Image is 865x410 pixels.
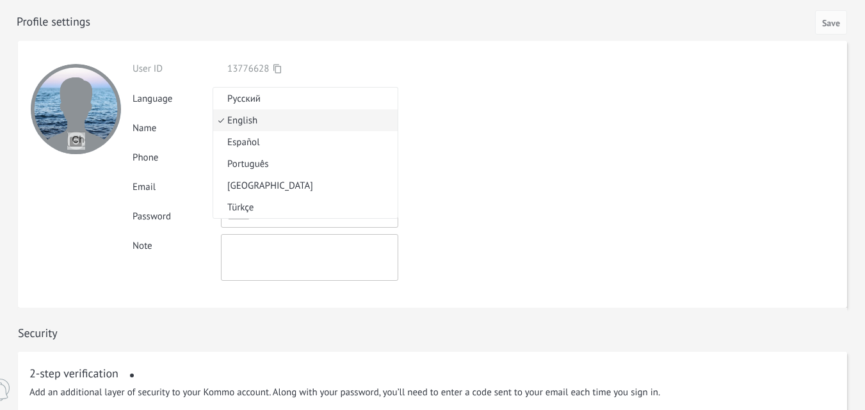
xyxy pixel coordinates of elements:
div: Phone [133,152,221,164]
div: Name [133,122,221,134]
button: Save [815,10,847,35]
div: User ID [133,63,221,75]
span: Türkçe [213,201,394,214]
div: Email [133,181,221,193]
div: Password [133,210,221,223]
span: Save [822,19,840,28]
span: Português [213,158,394,170]
span: Español [213,136,394,148]
div: Language [133,93,221,105]
h1: Security [18,326,58,340]
span: 13776628 [227,63,269,75]
span: Русский [213,93,394,105]
h1: 2-step verification [29,368,118,379]
span: Add an additional layer of security to your Kommo account. Along with your password, you’ll need ... [29,386,660,398]
div: Note [133,234,221,252]
span: English [213,114,394,127]
span: Indonesia [213,180,394,192]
